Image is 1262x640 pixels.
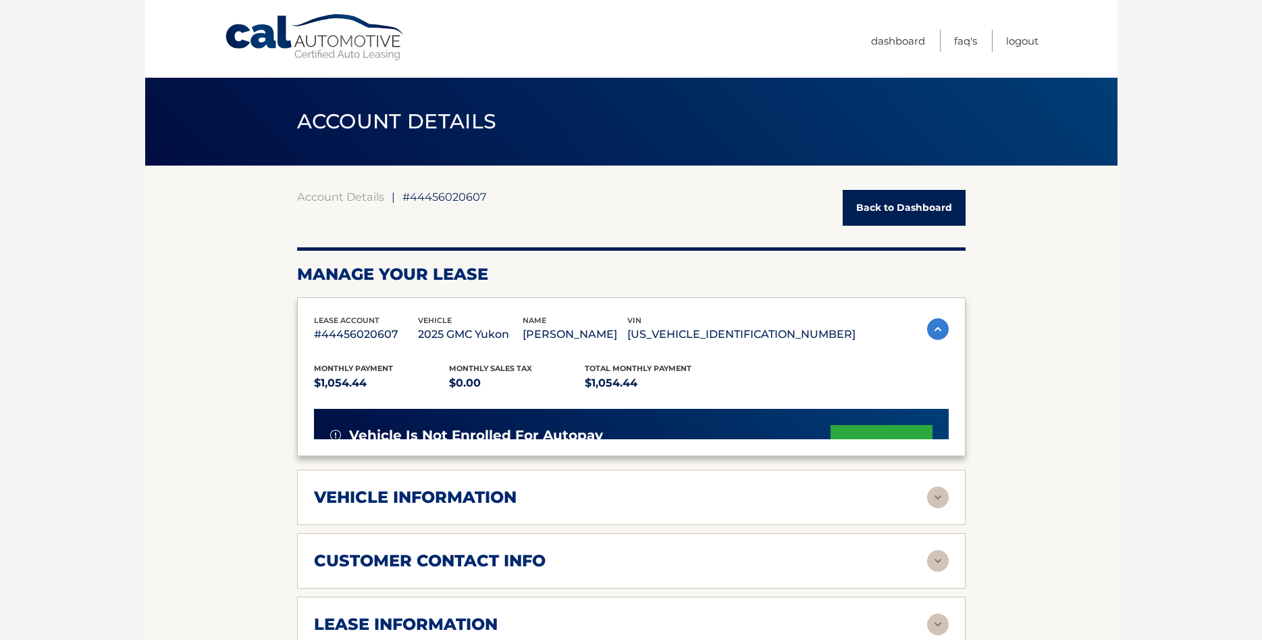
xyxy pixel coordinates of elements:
p: [PERSON_NAME] [523,325,627,344]
span: Monthly sales Tax [449,364,532,373]
span: | [392,190,395,203]
img: accordion-rest.svg [927,614,949,635]
h2: Manage Your Lease [297,264,966,285]
p: [US_VEHICLE_IDENTIFICATION_NUMBER] [627,325,856,344]
a: Account Details [297,190,384,203]
a: Back to Dashboard [843,190,966,226]
a: Logout [1006,30,1038,52]
span: #44456020607 [402,190,487,203]
a: Dashboard [871,30,925,52]
a: Cal Automotive [224,14,406,61]
span: vehicle is not enrolled for autopay [349,427,603,444]
p: 2025 GMC Yukon [418,325,523,344]
a: FAQ's [954,30,977,52]
p: #44456020607 [314,325,419,344]
p: $0.00 [449,374,585,393]
span: ACCOUNT DETAILS [297,109,497,134]
span: Monthly Payment [314,364,393,373]
span: Total Monthly Payment [585,364,691,373]
h2: customer contact info [314,551,546,571]
img: accordion-rest.svg [927,550,949,572]
span: name [523,316,546,325]
img: accordion-rest.svg [927,487,949,508]
p: $1,054.44 [314,374,450,393]
h2: lease information [314,614,498,635]
img: accordion-active.svg [927,318,949,340]
h2: vehicle information [314,487,517,508]
span: vin [627,316,641,325]
span: vehicle [418,316,452,325]
p: $1,054.44 [585,374,720,393]
a: set up autopay [831,425,932,461]
span: lease account [314,316,379,325]
img: alert-white.svg [330,430,341,441]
